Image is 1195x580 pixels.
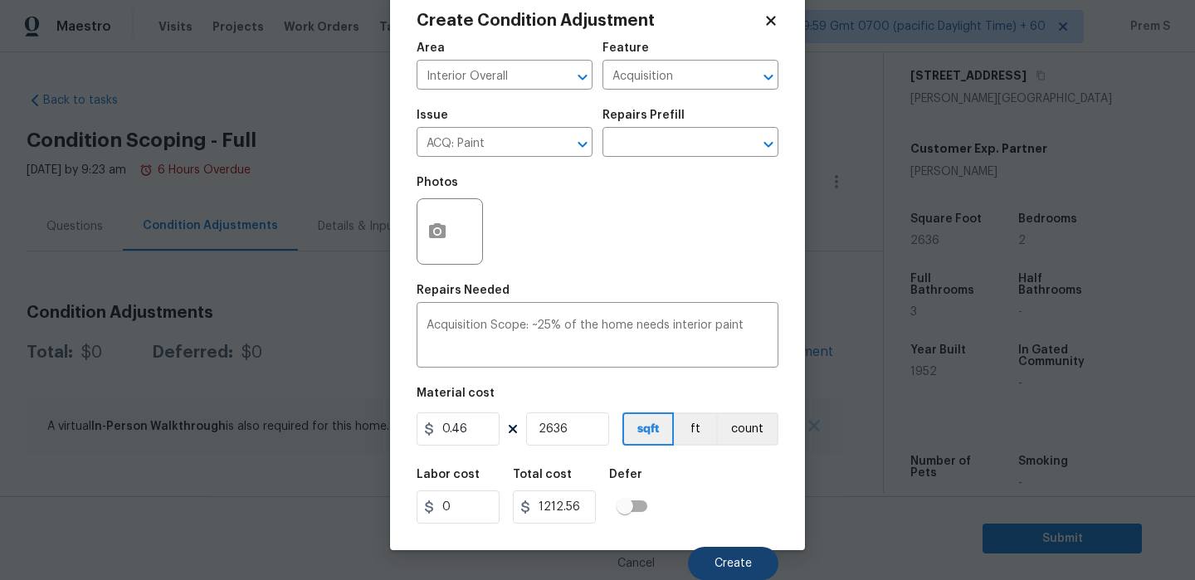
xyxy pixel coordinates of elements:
[417,285,510,296] h5: Repairs Needed
[513,469,572,480] h5: Total cost
[591,547,681,580] button: Cancel
[602,42,649,54] h5: Feature
[757,133,780,156] button: Open
[617,558,655,570] span: Cancel
[417,469,480,480] h5: Labor cost
[571,66,594,89] button: Open
[622,412,674,446] button: sqft
[427,319,768,354] textarea: Acquisition Scope: ~25% of the home needs interior paint
[602,110,685,121] h5: Repairs Prefill
[688,547,778,580] button: Create
[417,42,445,54] h5: Area
[716,412,778,446] button: count
[417,177,458,188] h5: Photos
[757,66,780,89] button: Open
[715,558,752,570] span: Create
[571,133,594,156] button: Open
[609,469,642,480] h5: Defer
[417,12,763,29] h2: Create Condition Adjustment
[417,110,448,121] h5: Issue
[674,412,716,446] button: ft
[417,387,495,399] h5: Material cost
